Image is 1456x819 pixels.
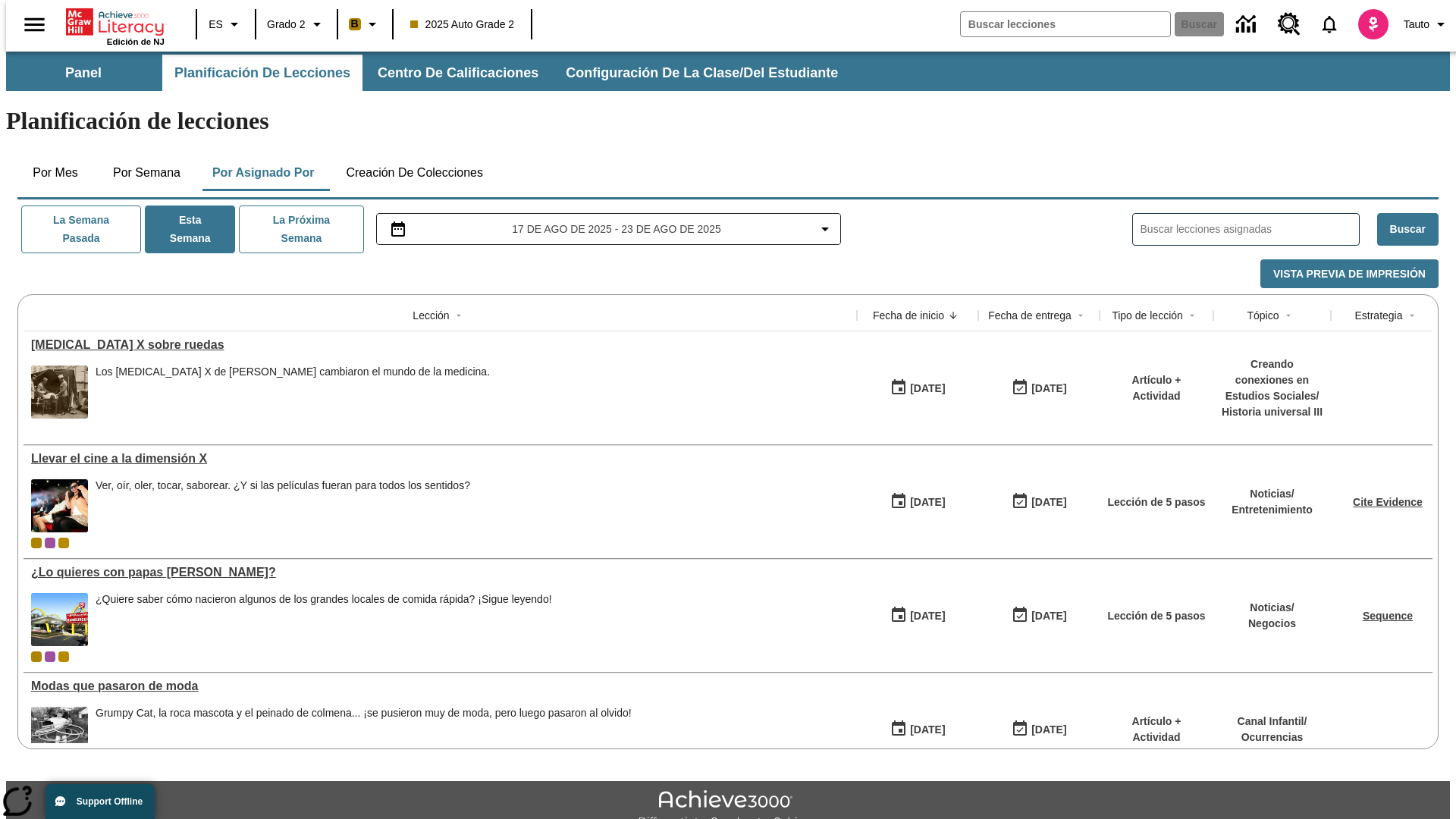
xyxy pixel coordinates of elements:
div: Lección [413,308,449,323]
p: Artículo + Actividad [1107,372,1206,404]
button: Por semana [101,155,193,191]
a: Centro de información [1227,4,1269,45]
span: Support Offline [77,796,143,807]
img: Uno de los primeros locales de McDonald's, con el icónico letrero rojo y los arcos amarillos. [31,593,88,646]
div: [DATE] [1031,379,1066,398]
div: [DATE] [910,493,945,512]
button: Creación de colecciones [334,155,495,191]
div: ¿Quiere saber cómo nacieron algunos de los grandes locales de comida rápida? ¡Sigue leyendo! [96,593,552,606]
div: Grumpy Cat, la roca mascota y el peinado de colmena... ¡se pusieron muy de moda, pero luego pasar... [96,707,632,760]
button: 08/24/25: Último día en que podrá accederse la lección [1006,488,1072,516]
span: ES [209,17,223,33]
a: ¿Lo quieres con papas fritas?, Lecciones [31,566,849,579]
div: New 2025 class [58,538,69,548]
button: Vista previa de impresión [1260,259,1439,289]
div: New 2025 class [58,651,69,662]
div: [DATE] [1031,720,1066,739]
button: Lenguaje: ES, Selecciona un idioma [202,11,250,38]
button: Support Offline [45,784,155,819]
div: Subbarra de navegación [6,52,1450,91]
div: Clase actual [31,538,42,548]
img: foto en blanco y negro de una chica haciendo girar unos hula-hulas en la década de 1950 [31,707,88,760]
div: Los [MEDICAL_DATA] X de [PERSON_NAME] cambiaron el mundo de la medicina. [96,366,490,378]
button: 08/20/25: Primer día en que estuvo disponible la lección [885,374,950,403]
button: 08/18/25: Primer día en que estuvo disponible la lección [885,488,950,516]
span: OL 2025 Auto Grade 3 [45,651,55,662]
div: Modas que pasaron de moda [31,679,849,693]
p: Noticias / [1232,486,1313,502]
p: Negocios [1248,616,1296,632]
div: ¿Lo quieres con papas fritas? [31,566,849,579]
div: Llevar el cine a la dimensión X [31,452,849,466]
div: Rayos X sobre ruedas [31,338,849,352]
button: Perfil/Configuración [1398,11,1456,38]
div: Ver, oír, oler, tocar, saborear. ¿Y si las películas fueran para todos los sentidos? [96,479,470,532]
button: Centro de calificaciones [366,55,551,91]
p: Noticias / [1248,600,1296,616]
a: Centro de recursos, Se abrirá en una pestaña nueva. [1269,4,1310,45]
button: Boost El color de la clase es anaranjado claro. Cambiar el color de la clase. [343,11,388,38]
div: ¿Quiere saber cómo nacieron algunos de los grandes locales de comida rápida? ¡Sigue leyendo! [96,593,552,646]
button: Grado: Grado 2, Elige un grado [261,11,332,38]
a: Rayos X sobre ruedas, Lecciones [31,338,849,352]
button: 08/20/25: Último día en que podrá accederse la lección [1006,374,1072,403]
p: Artículo + Actividad [1107,714,1206,745]
span: B [351,14,359,33]
h1: Planificación de lecciones [6,107,1450,135]
button: Por asignado por [200,155,327,191]
div: Clase actual [31,651,42,662]
button: Abrir el menú lateral [12,2,57,47]
button: Escoja un nuevo avatar [1349,5,1398,44]
button: 07/26/25: Primer día en que estuvo disponible la lección [885,601,950,630]
p: Lección de 5 pasos [1107,494,1205,510]
span: Edición de NJ [107,37,165,46]
button: Buscar [1377,213,1439,246]
a: Portada [66,7,165,37]
div: Los rayos X de Marie Curie cambiaron el mundo de la medicina. [96,366,490,419]
p: Canal Infantil / [1238,714,1307,730]
a: Modas que pasaron de moda, Lecciones [31,679,849,693]
a: Sequence [1363,610,1413,622]
div: Estrategia [1354,308,1402,323]
button: Planificación de lecciones [162,55,362,91]
div: [DATE] [1031,607,1066,626]
button: Panel [8,55,159,91]
div: [DATE] [910,720,945,739]
button: Sort [1279,306,1298,325]
div: Ver, oír, oler, tocar, saborear. ¿Y si las películas fueran para todos los sentidos? [96,479,470,492]
input: Buscar lecciones asignadas [1141,218,1359,240]
p: Historia universal III [1221,404,1323,420]
a: Llevar el cine a la dimensión X, Lecciones [31,452,849,466]
p: Creando conexiones en Estudios Sociales / [1221,356,1323,404]
div: Subbarra de navegación [6,55,852,91]
div: OL 2025 Auto Grade 3 [45,538,55,548]
input: Buscar campo [961,12,1170,36]
img: Foto en blanco y negro de dos personas uniformadas colocando a un hombre en una máquina de rayos ... [31,366,88,419]
div: Fecha de entrega [988,308,1072,323]
button: Por mes [17,155,93,191]
button: Configuración de la clase/del estudiante [554,55,850,91]
button: Sort [1183,306,1201,325]
button: 06/30/26: Último día en que podrá accederse la lección [1006,715,1072,744]
div: [DATE] [1031,493,1066,512]
div: Fecha de inicio [873,308,944,323]
span: Grado 2 [267,17,306,33]
button: Sort [1403,306,1421,325]
button: Sort [450,306,468,325]
p: Entretenimiento [1232,502,1313,518]
button: Seleccione el intervalo de fechas opción del menú [383,220,835,238]
a: Cite Evidence [1353,496,1423,508]
div: Tipo de lección [1112,308,1183,323]
a: Notificaciones [1310,5,1349,44]
span: Tauto [1404,17,1429,33]
div: [DATE] [910,379,945,398]
p: Lección de 5 pasos [1107,608,1205,624]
